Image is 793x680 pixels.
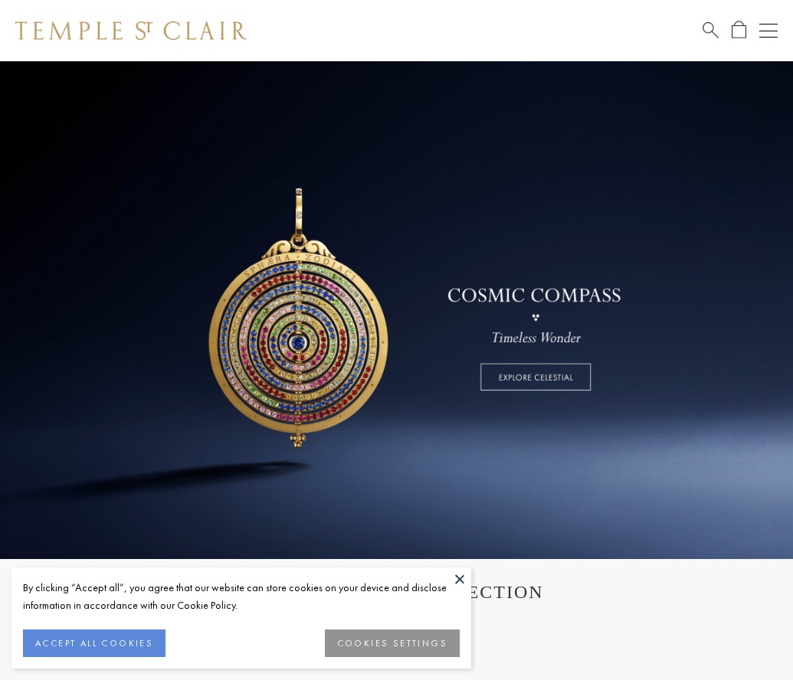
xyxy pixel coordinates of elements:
a: Open Shopping Bag [732,21,746,40]
div: By clicking “Accept all”, you agree that our website can store cookies on your device and disclos... [23,579,460,614]
button: COOKIES SETTINGS [325,629,460,657]
a: Search [703,21,719,40]
img: Temple St. Clair [15,21,247,40]
button: Open navigation [759,21,778,40]
button: ACCEPT ALL COOKIES [23,629,165,657]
